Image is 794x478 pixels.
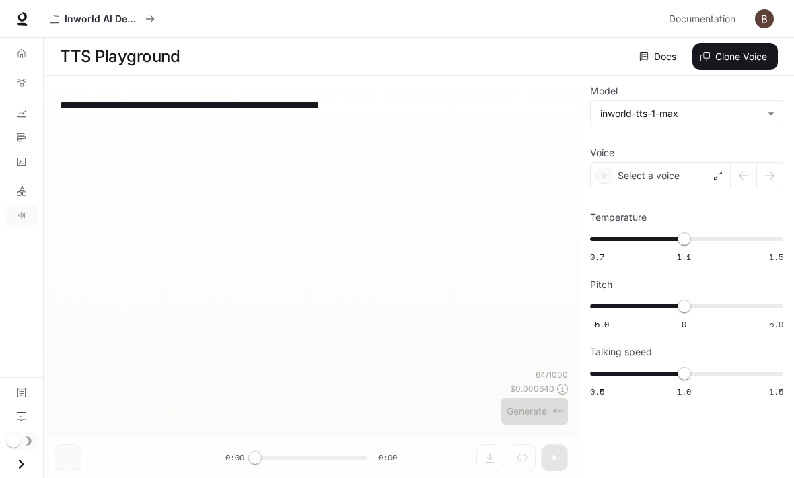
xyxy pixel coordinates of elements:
a: Overview [5,42,38,64]
img: User avatar [755,9,774,28]
a: TTS Playground [5,205,38,226]
span: 5.0 [769,318,783,330]
a: Dashboards [5,102,38,124]
a: Feedback [5,406,38,428]
p: 64 / 1000 [536,369,568,380]
span: 0.5 [590,386,604,397]
p: Inworld AI Demos [65,13,140,25]
a: Docs [637,43,682,70]
span: 0.7 [590,251,604,263]
span: 0 [682,318,686,330]
p: Model [590,86,618,96]
div: inworld-tts-1-max [591,101,783,127]
p: Select a voice [618,169,680,182]
p: $ 0.000640 [510,383,554,395]
span: Dark mode toggle [7,433,20,448]
a: Traces [5,127,38,148]
p: Pitch [590,280,612,289]
p: Talking speed [590,347,652,357]
button: Open drawer [6,450,36,478]
button: Clone Voice [692,43,778,70]
span: 1.0 [677,386,691,397]
a: LLM Playground [5,180,38,202]
p: Temperature [590,213,647,222]
span: Documentation [669,11,735,28]
span: 1.1 [677,251,691,263]
p: Voice [590,148,614,158]
span: 1.5 [769,386,783,397]
h1: TTS Playground [60,43,180,70]
a: Logs [5,151,38,172]
a: Documentation [663,5,746,32]
span: 1.5 [769,251,783,263]
a: Documentation [5,382,38,403]
button: All workspaces [44,5,161,32]
span: -5.0 [590,318,609,330]
a: Graph Registry [5,72,38,94]
button: User avatar [751,5,778,32]
div: inworld-tts-1-max [600,107,761,121]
